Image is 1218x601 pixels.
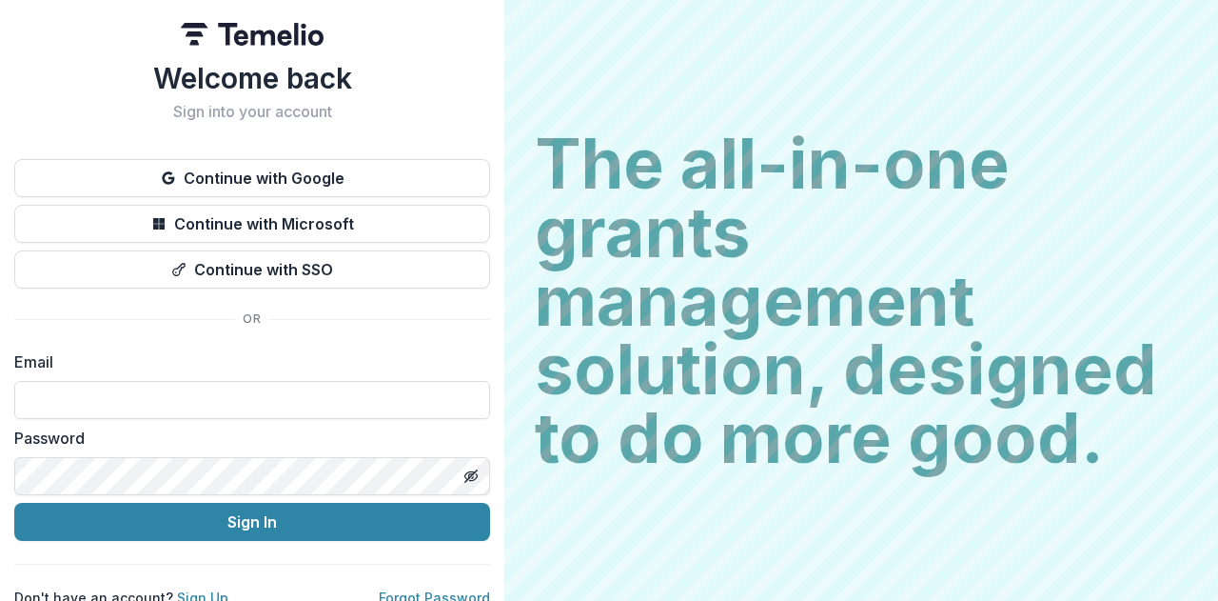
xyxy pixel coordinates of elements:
[456,461,486,491] button: Toggle password visibility
[14,205,490,243] button: Continue with Microsoft
[14,250,490,289] button: Continue with SSO
[14,503,490,541] button: Sign In
[181,23,324,46] img: Temelio
[14,61,490,95] h1: Welcome back
[14,351,479,373] label: Email
[14,103,490,121] h2: Sign into your account
[14,427,479,450] label: Password
[14,159,490,197] button: Continue with Google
